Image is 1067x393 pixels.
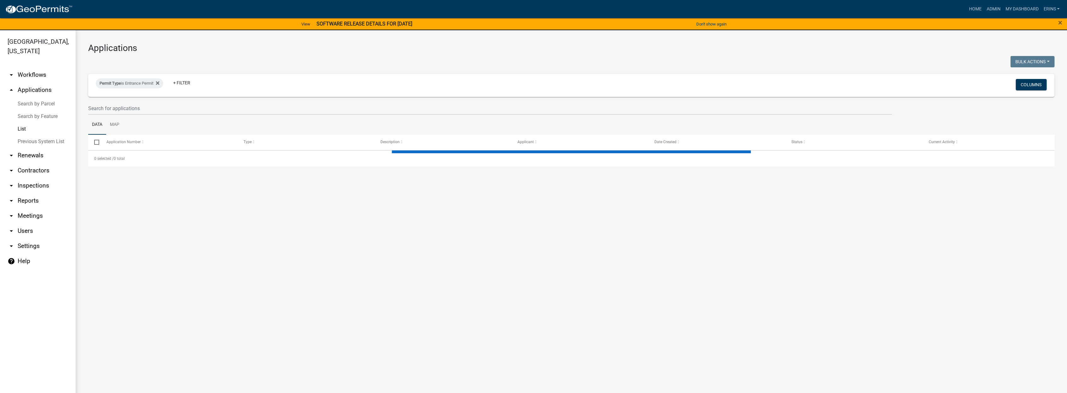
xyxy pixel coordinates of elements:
span: Current Activity [928,140,955,144]
datatable-header-cell: Type [237,135,374,150]
datatable-header-cell: Date Created [648,135,785,150]
datatable-header-cell: Status [785,135,922,150]
span: Application Number [106,140,141,144]
div: 0 total [88,151,1054,166]
span: 0 selected / [94,156,114,161]
button: Bulk Actions [1010,56,1054,67]
input: Search for applications [88,102,892,115]
i: arrow_drop_down [8,227,15,235]
span: Status [791,140,802,144]
i: arrow_drop_down [8,71,15,79]
h3: Applications [88,43,1054,53]
i: arrow_drop_down [8,182,15,189]
button: Don't show again [694,19,729,29]
strong: SOFTWARE RELEASE DETAILS FOR [DATE] [317,21,412,27]
a: Home [966,3,984,15]
datatable-header-cell: Applicant [511,135,648,150]
span: Date Created [654,140,676,144]
a: Map [106,115,123,135]
i: arrow_drop_down [8,152,15,159]
span: Type [243,140,252,144]
a: Admin [984,3,1003,15]
a: My Dashboard [1003,3,1041,15]
button: Columns [1016,79,1047,90]
i: arrow_drop_up [8,86,15,94]
datatable-header-cell: Description [374,135,511,150]
span: Applicant [517,140,534,144]
i: arrow_drop_down [8,197,15,205]
span: Description [380,140,400,144]
a: + Filter [168,77,195,88]
a: erins [1041,3,1062,15]
a: View [299,19,313,29]
i: arrow_drop_down [8,167,15,174]
a: Data [88,115,106,135]
datatable-header-cell: Select [88,135,100,150]
span: Permit Type [100,81,121,86]
div: is Entrance Permit [96,78,163,88]
i: arrow_drop_down [8,212,15,220]
datatable-header-cell: Current Activity [922,135,1059,150]
span: × [1058,18,1062,27]
i: arrow_drop_down [8,242,15,250]
i: help [8,257,15,265]
button: Close [1058,19,1062,26]
datatable-header-cell: Application Number [100,135,237,150]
